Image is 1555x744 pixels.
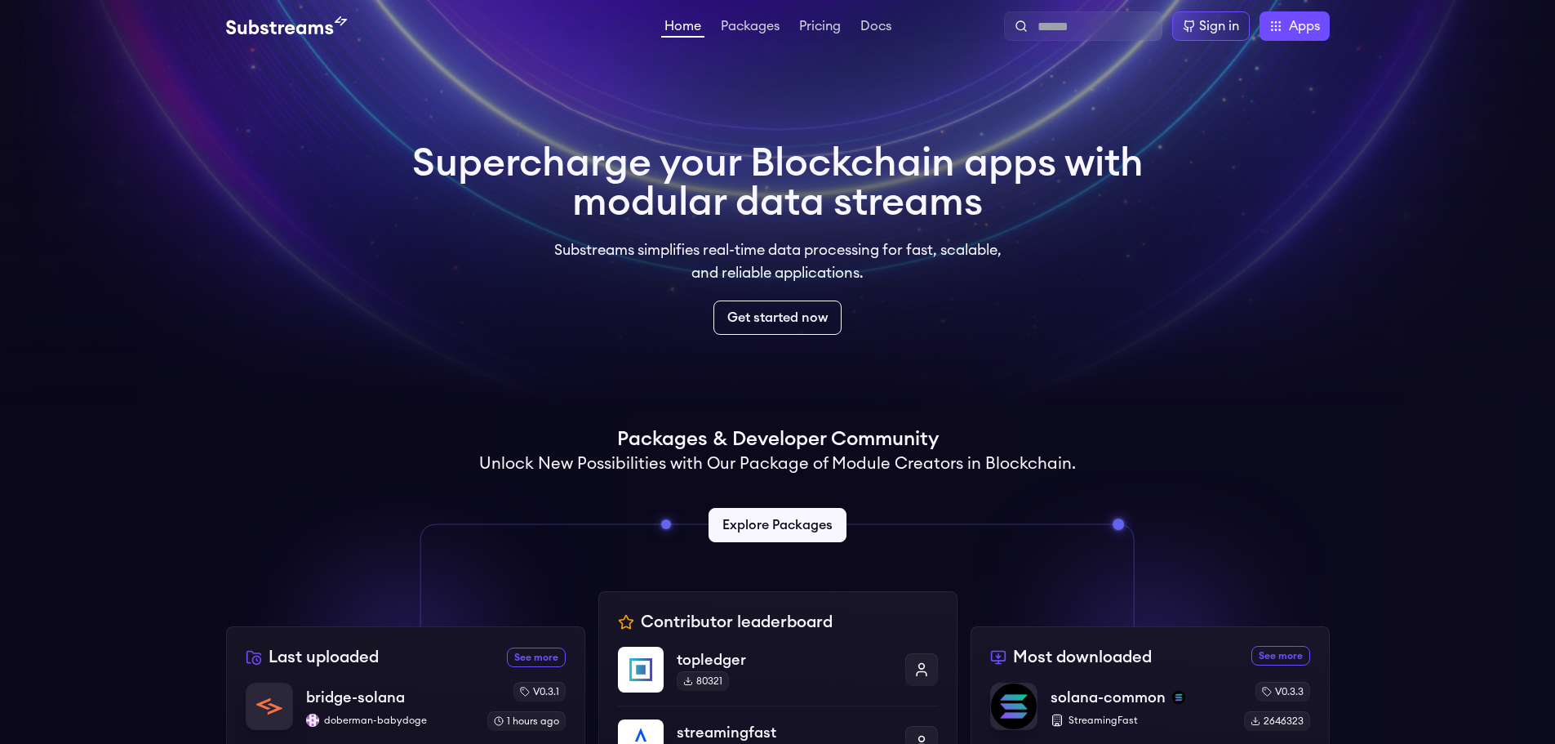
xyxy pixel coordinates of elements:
div: 1 hours ago [487,711,566,731]
div: v0.3.1 [513,682,566,702]
a: bridge-solanabridge-solanadoberman-babydogedoberman-babydogev0.3.11 hours ago [246,682,566,744]
h2: Unlock New Possibilities with Our Package of Module Creators in Blockchain. [479,452,1076,475]
div: 80321 [677,671,729,691]
span: Apps [1289,16,1320,36]
p: Substreams simplifies real-time data processing for fast, scalable, and reliable applications. [543,238,1013,284]
img: topledger [618,647,664,693]
a: See more recently uploaded packages [507,648,566,667]
h1: Supercharge your Blockchain apps with modular data streams [412,144,1144,222]
p: topledger [677,648,892,671]
p: streamingfast [677,721,892,744]
a: Get started now [713,301,842,335]
a: solana-commonsolana-commonsolanaStreamingFastv0.3.32646323 [990,682,1310,744]
img: bridge-solana [247,684,292,729]
p: doberman-babydoge [306,714,474,727]
a: Packages [718,20,783,36]
div: Sign in [1199,16,1239,36]
p: StreamingFast [1051,714,1231,727]
a: Docs [857,20,895,36]
a: Home [661,20,704,38]
p: bridge-solana [306,686,405,709]
p: solana-common [1051,686,1166,709]
img: solana-common [991,684,1037,729]
div: v0.3.3 [1255,682,1310,702]
div: 2646323 [1244,711,1310,731]
a: See more most downloaded packages [1251,646,1310,666]
img: Substream's logo [226,16,347,36]
a: Explore Packages [709,508,846,542]
img: solana [1172,691,1185,704]
a: Sign in [1172,11,1250,41]
h1: Packages & Developer Community [617,426,939,452]
a: topledgertopledger80321 [618,647,938,706]
img: doberman-babydoge [306,714,319,727]
a: Pricing [796,20,844,36]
